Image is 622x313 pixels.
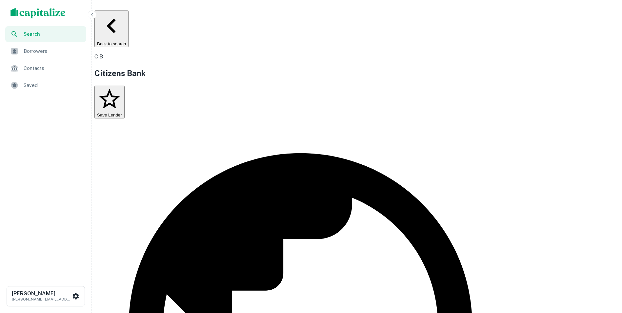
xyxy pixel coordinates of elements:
p: [PERSON_NAME][EMAIL_ADDRESS][DOMAIN_NAME] [12,296,71,302]
a: Borrowers [5,43,86,59]
a: Saved [5,77,86,93]
button: [PERSON_NAME][PERSON_NAME][EMAIL_ADDRESS][DOMAIN_NAME] [7,286,85,306]
span: Search [24,31,82,38]
span: Saved [24,81,82,89]
h2: Citizens Bank [94,67,507,79]
iframe: Chat Widget [589,261,622,292]
button: Back to search [94,10,129,47]
button: Save Lender [94,86,125,118]
a: Contacts [5,60,86,76]
img: capitalize-logo.png [10,8,66,18]
a: Search [5,26,86,42]
p: C B [94,53,507,61]
span: Contacts [24,64,82,72]
span: Borrowers [24,47,82,55]
h6: [PERSON_NAME] [12,291,71,296]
